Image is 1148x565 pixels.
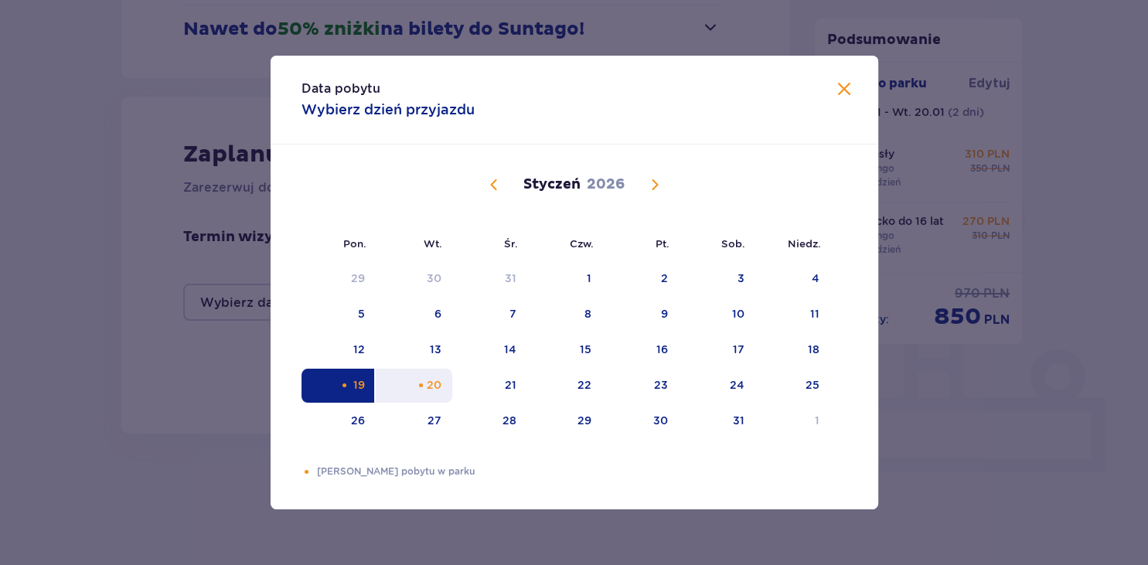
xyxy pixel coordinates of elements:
[732,306,744,322] div: 10
[301,333,376,367] td: 12
[301,369,376,403] td: Data zaznaczona. poniedziałek, 19 stycznia 2026
[570,237,594,250] small: Czw.
[602,333,679,367] td: 16
[427,377,441,393] div: 20
[351,271,365,286] div: 29
[485,175,503,194] button: Poprzedni miesiąc
[808,342,819,357] div: 18
[577,377,591,393] div: 22
[584,306,591,322] div: 8
[602,298,679,332] td: 9
[502,413,516,428] div: 28
[376,262,452,296] td: 30
[587,271,591,286] div: 1
[527,298,602,332] td: 8
[505,377,516,393] div: 21
[656,237,669,250] small: Pt.
[755,262,830,296] td: 4
[527,262,602,296] td: 1
[452,404,527,438] td: 28
[504,237,518,250] small: Śr.
[427,271,441,286] div: 30
[602,369,679,403] td: 23
[738,271,744,286] div: 3
[353,377,365,393] div: 19
[416,380,426,390] div: Pomarańczowa kropka
[654,377,668,393] div: 23
[646,175,664,194] button: Następny miesiąc
[815,413,819,428] div: 1
[653,413,668,428] div: 30
[661,271,668,286] div: 2
[428,413,441,428] div: 27
[452,262,527,296] td: 31
[301,80,380,97] p: Data pobytu
[376,298,452,332] td: 6
[376,369,452,403] td: 20
[788,237,821,250] small: Niedz.
[577,413,591,428] div: 29
[656,342,668,357] div: 16
[301,404,376,438] td: 26
[679,333,755,367] td: 17
[505,271,516,286] div: 31
[602,404,679,438] td: 30
[358,306,365,322] div: 5
[812,271,819,286] div: 4
[755,298,830,332] td: 11
[424,237,442,250] small: Wt.
[580,342,591,357] div: 15
[353,342,365,357] div: 12
[806,377,819,393] div: 25
[452,333,527,367] td: 14
[527,404,602,438] td: 29
[755,369,830,403] td: 25
[430,342,441,357] div: 13
[721,237,745,250] small: Sob.
[755,333,830,367] td: 18
[527,369,602,403] td: 22
[755,404,830,438] td: Data niedostępna. niedziela, 1 lutego 2026
[523,175,581,194] p: Styczeń
[351,413,365,428] div: 26
[679,369,755,403] td: 24
[810,306,819,322] div: 11
[452,298,527,332] td: 7
[679,404,755,438] td: 31
[301,262,376,296] td: 29
[452,369,527,403] td: 21
[376,404,452,438] td: 27
[301,298,376,332] td: 5
[376,333,452,367] td: 13
[679,298,755,332] td: 10
[835,80,853,100] button: Zamknij
[730,377,744,393] div: 24
[679,262,755,296] td: 3
[301,100,475,119] p: Wybierz dzień przyjazdu
[587,175,625,194] p: 2026
[343,237,366,250] small: Pon.
[434,306,441,322] div: 6
[527,333,602,367] td: 15
[602,262,679,296] td: 2
[339,380,349,390] div: Pomarańczowa kropka
[733,413,744,428] div: 31
[733,342,744,357] div: 17
[509,306,516,322] div: 7
[661,306,668,322] div: 9
[301,467,312,477] div: Pomarańczowa kropka
[504,342,516,357] div: 14
[317,465,847,478] p: [PERSON_NAME] pobytu w parku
